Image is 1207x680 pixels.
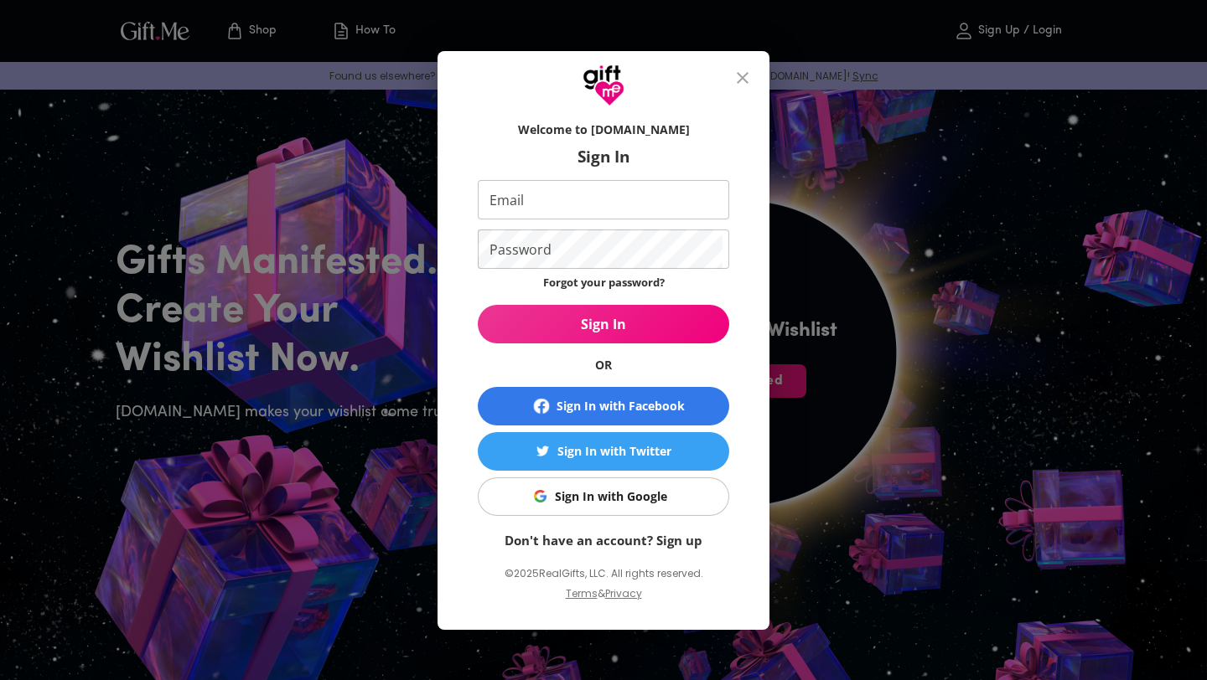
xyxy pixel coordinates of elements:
[543,275,665,290] a: Forgot your password?
[478,147,729,167] h6: Sign In
[478,477,729,516] button: Sign In with GoogleSign In with Google
[478,563,729,585] p: © 2025 RealGifts, LLC. All rights reserved.
[557,442,671,461] div: Sign In with Twitter
[478,121,729,138] h6: Welcome to [DOMAIN_NAME]
[536,445,549,457] img: Sign In with Twitter
[478,315,729,333] span: Sign In
[557,397,685,415] div: Sign In with Facebook
[598,585,605,616] p: &
[605,586,642,600] a: Privacy
[534,490,547,502] img: Sign In with Google
[478,305,729,343] button: Sign In
[583,64,624,106] img: GiftMe Logo
[478,357,729,373] h6: OR
[566,586,598,600] a: Terms
[505,532,702,549] a: Don't have an account? Sign up
[723,58,763,98] button: close
[478,432,729,471] button: Sign In with TwitterSign In with Twitter
[478,387,729,425] button: Sign In with Facebook
[555,487,667,506] div: Sign In with Google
